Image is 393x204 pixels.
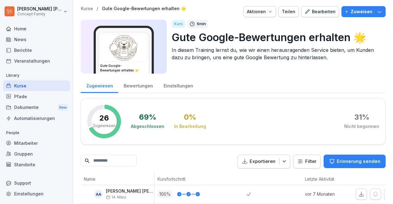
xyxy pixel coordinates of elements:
div: 69 % [139,114,156,121]
p: [PERSON_NAME] [PERSON_NAME] [17,6,62,12]
p: 100 % [158,190,172,198]
a: Kurse [81,6,93,11]
p: 26 [99,114,109,122]
a: Pfade [3,91,70,102]
span: 14. März [106,195,126,199]
div: In Bearbeitung [174,123,206,129]
div: New [58,104,68,111]
div: Aktionen [247,8,273,15]
h3: Gute Google-Bewertungen erhalten 🌟 [100,64,147,73]
div: Nicht begonnen [344,123,379,129]
a: Home [3,23,70,34]
p: Name [84,176,151,182]
div: Filter [297,158,317,164]
button: Teilen [278,6,299,17]
div: Bearbeiten [305,8,336,15]
a: DokumenteNew [3,102,70,113]
a: Einstellungen [3,188,70,199]
a: Gute Google-Bewertungen erhalten 🌟 [102,6,186,11]
div: Support [3,178,70,188]
div: Dokumente [3,102,70,113]
p: Letzte Aktivität [305,176,345,182]
a: Bewertungen [118,77,158,93]
a: Standorte [3,159,70,170]
a: News [3,34,70,45]
button: Erinnerung senden [324,155,386,168]
div: Abgeschlossen [131,123,164,129]
a: Zugewiesen [81,77,118,93]
p: Exportieren [250,158,275,165]
p: Library [3,71,70,80]
div: 0 % [184,114,196,121]
img: pbhyoc9otu28u774gy5ovz9b.png [100,34,147,61]
p: Gute Google-Bewertungen erhalten 🌟 [172,29,381,45]
button: Aktionen [243,6,276,17]
div: AA [94,190,103,198]
p: Concept Family [17,12,62,16]
a: Automatisierungen [3,113,70,124]
p: vor 7 Monaten [305,191,348,197]
p: People [3,128,70,138]
button: Filter [294,155,320,168]
a: Berichte [3,45,70,56]
button: Zuweisen [341,6,386,17]
p: Erinnerung senden [337,158,380,165]
p: 6 min [197,21,206,27]
a: Gruppen [3,148,70,159]
div: 31 % [354,114,369,121]
div: Teilen [282,8,295,15]
p: / [97,6,98,11]
div: Kurs [172,20,185,28]
a: Kurse [3,80,70,91]
a: Einstellungen [158,77,198,93]
p: [PERSON_NAME] [PERSON_NAME] [PERSON_NAME] [106,189,154,194]
p: Zuweisen [351,8,372,15]
button: Exportieren [238,155,290,168]
p: In diesem Training lernst du, wie wir einen herausragenden Service bieten, um Kunden dazu zu brin... [172,46,381,61]
button: Bearbeiten [301,6,339,17]
p: Zugewiesen [93,123,115,129]
p: Kursfortschritt [158,176,243,182]
a: Mitarbeiter [3,138,70,148]
a: Veranstaltungen [3,56,70,66]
